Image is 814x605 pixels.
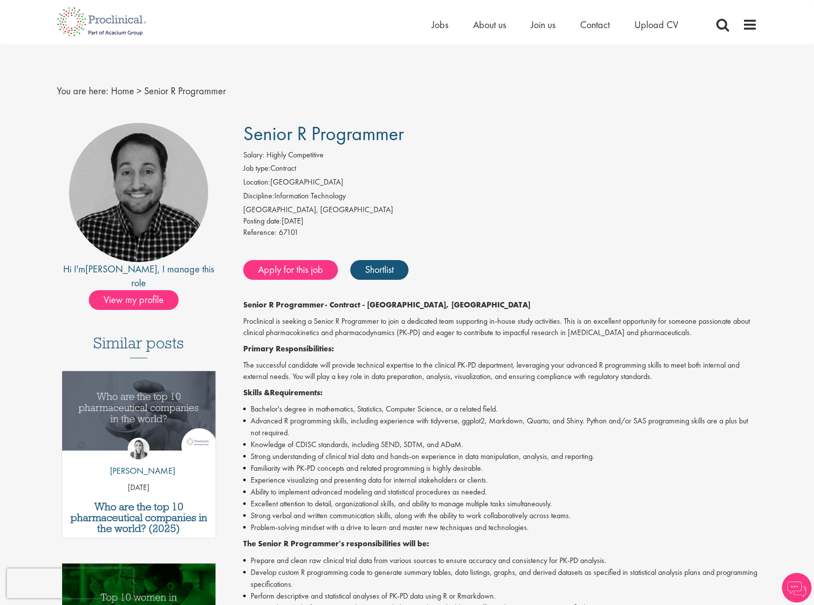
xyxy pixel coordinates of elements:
li: [GEOGRAPHIC_DATA] [243,177,758,190]
div: Hi I'm , I manage this role [57,262,221,290]
li: Perform descriptive and statistical analyses of PK-PD data using R or Rmarkdown. [243,590,758,602]
li: Strong understanding of clinical trial data and hands-on experience in data manipulation, analysi... [243,451,758,462]
li: Prepare and clean raw clinical trial data from various sources to ensure accuracy and consistency... [243,555,758,567]
span: Senior R Programmer [144,84,226,97]
label: Salary: [243,150,264,161]
a: Who are the top 10 pharmaceutical companies in the world? (2025) [67,501,211,534]
p: [PERSON_NAME] [103,464,175,477]
a: [PERSON_NAME] [85,263,157,275]
li: Experience visualizing and presenting data for internal stakeholders or clients. [243,474,758,486]
label: Reference: [243,227,277,238]
a: breadcrumb link [111,84,134,97]
a: Shortlist [350,260,408,280]
div: [GEOGRAPHIC_DATA], [GEOGRAPHIC_DATA] [243,204,758,216]
img: Top 10 pharmaceutical companies in the world 2025 [62,371,216,451]
img: imeage of recruiter Mike Raletz [69,123,208,262]
span: View my profile [89,290,179,310]
li: Familiarity with PK-PD concepts and related programming is highly desirable. [243,462,758,474]
img: Chatbot [782,573,812,603]
label: Location: [243,177,270,188]
a: About us [473,18,506,31]
strong: Senior R Programmer [243,300,325,310]
li: Strong verbal and written communication skills, along with the ability to work collaboratively ac... [243,510,758,522]
span: Posting date: [243,216,282,226]
label: Job type: [243,163,270,174]
a: Apply for this job [243,260,338,280]
strong: - Contract - [GEOGRAPHIC_DATA], [GEOGRAPHIC_DATA] [325,300,530,310]
li: Information Technology [243,190,758,204]
a: Upload CV [634,18,678,31]
h3: Similar posts [93,335,184,358]
a: Join us [531,18,555,31]
iframe: reCAPTCHA [7,568,133,598]
p: The successful candidate will provide technical expertise to the clinical PK-PD department, lever... [243,360,758,382]
p: [DATE] [62,482,216,493]
p: Proclinical is seeking a Senior R Programmer to join a dedicated team supporting in-house study a... [243,316,758,339]
li: Problem-solving mindset with a drive to learn and master new techniques and technologies. [243,522,758,533]
a: View my profile [89,292,188,305]
li: Ability to implement advanced modeling and statistical procedures as needed. [243,486,758,498]
strong: The Senior R Programmer's responsibilities will be: [243,538,429,549]
strong: Requirements: [270,387,323,398]
strong: Skills & [243,387,270,398]
a: Hannah Burke [PERSON_NAME] [103,438,175,482]
a: Jobs [432,18,448,31]
div: [DATE] [243,216,758,227]
img: Hannah Burke [128,438,149,459]
a: Link to a post [62,371,216,458]
span: Senior R Programmer [243,121,404,146]
span: Highly Competitive [266,150,324,160]
span: > [137,84,142,97]
li: Advanced R programming skills, including experience with tidyverse, ggplot2, Markdown, Quarto, an... [243,415,758,439]
label: Discipline: [243,190,274,202]
a: Contact [580,18,610,31]
li: Excellent attention to detail, organizational skills, and ability to manage multiple tasks simult... [243,498,758,510]
span: You are here: [57,84,109,97]
span: 67101 [279,227,298,237]
li: Develop custom R programming code to generate summary tables, data listings, graphs, and derived ... [243,567,758,590]
strong: Primary Responsibilities: [243,343,334,354]
li: Bachelor's degree in mathematics, Statistics, Computer Science, or a related field. [243,403,758,415]
li: Knowledge of CDISC standards, including SEND, SDTM, and ADaM. [243,439,758,451]
li: Contract [243,163,758,177]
